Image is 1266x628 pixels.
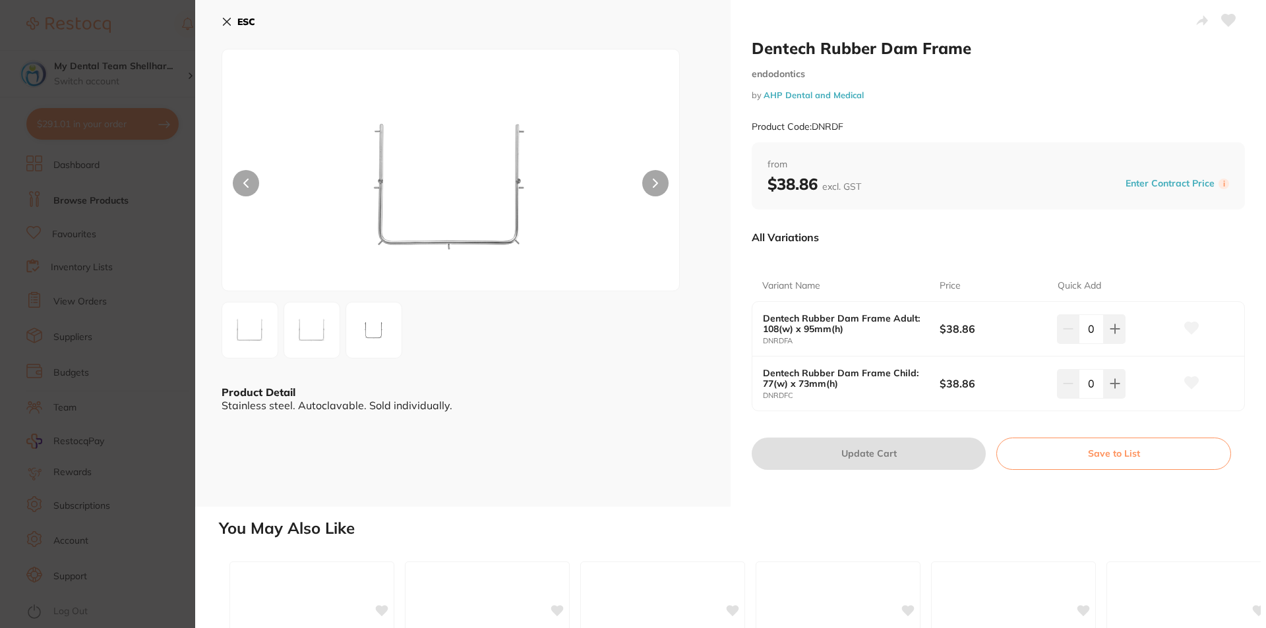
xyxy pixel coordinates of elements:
img: NS1wbmctNjI2NTM [314,82,588,291]
div: message notification from Restocq, 44m ago. Hi Dinesh, ​ Starting 11 August, we’re making some up... [20,20,244,252]
label: i [1219,179,1229,189]
b: Dentech Rubber Dam Frame Adult: 108(w) x 95mm(h) [763,313,922,334]
a: AHP Dental and Medical [764,90,864,100]
b: $38.86 [940,376,1046,391]
small: by [752,90,1245,100]
button: Update Cart [752,438,986,469]
b: Dentech Rubber Dam Frame Child: 77(w) x 73mm(h) [763,368,922,389]
small: Product Code: DNRDF [752,121,843,132]
b: Product Detail [222,385,295,399]
small: endodontics [752,69,1245,80]
h2: Dentech Rubber Dam Frame [752,38,1245,58]
img: NS1wbmctNjI2NTM [226,306,274,354]
b: $38.86 [940,322,1046,336]
span: excl. GST [822,181,861,192]
small: DNRDFC [763,391,940,400]
p: Price [940,279,961,293]
p: Variant Name [762,279,820,293]
b: ESC [237,16,255,28]
b: $38.86 [768,174,861,194]
span: from [768,158,1229,171]
img: Profile image for Restocq [30,32,51,53]
div: Hi [PERSON_NAME], ​ Starting [DATE], we’re making some updates to our product offerings on the Re... [57,28,234,338]
div: Message content [57,28,234,226]
img: NS1wbmctNjI2NTU [350,306,398,354]
div: Stainless steel. Autoclavable. Sold individually. [222,399,704,411]
button: ESC [222,11,255,33]
h2: You May Also Like [219,519,1261,538]
button: Save to List [996,438,1231,469]
button: Enter Contract Price [1122,177,1219,190]
small: DNRDFA [763,337,940,345]
p: Message from Restocq, sent 44m ago [57,231,234,243]
p: Quick Add [1058,279,1101,293]
p: All Variations [752,231,819,244]
img: NS1wbmctNjI2NTQ [288,306,336,354]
